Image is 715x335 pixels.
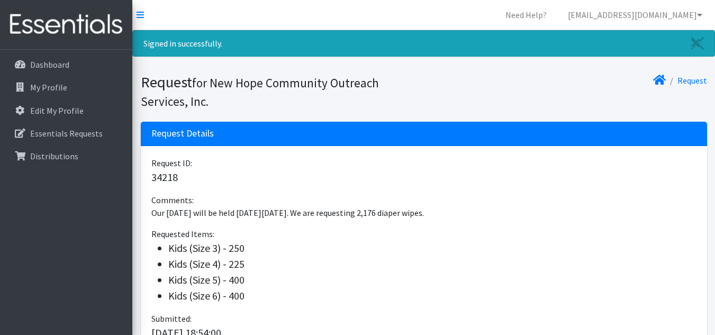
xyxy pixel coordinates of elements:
a: Edit My Profile [4,100,128,121]
p: Essentials Requests [30,128,103,139]
p: Edit My Profile [30,105,84,116]
img: HumanEssentials [4,7,128,42]
a: Need Help? [497,4,555,25]
a: Request [677,75,707,86]
p: Our [DATE] will be held [DATE][DATE]. We are requesting 2,176 diaper wipes. [151,206,696,219]
span: Requested Items: [151,229,214,239]
a: Close [681,31,714,56]
a: Essentials Requests [4,123,128,144]
h3: Request Details [151,128,214,139]
li: Kids (Size 3) - 250 [168,240,696,256]
li: Kids (Size 4) - 225 [168,256,696,272]
div: Signed in successfully. [132,30,715,57]
a: My Profile [4,77,128,98]
small: for New Hope Community Outreach Services, Inc. [141,75,379,109]
h1: Request [141,73,420,110]
p: 34218 [151,169,696,185]
li: Kids (Size 6) - 400 [168,288,696,304]
a: Dashboard [4,54,128,75]
p: My Profile [30,82,67,93]
a: [EMAIL_ADDRESS][DOMAIN_NAME] [559,4,711,25]
span: Comments: [151,195,194,205]
li: Kids (Size 5) - 400 [168,272,696,288]
p: Dashboard [30,59,69,70]
p: Distributions [30,151,78,161]
span: Request ID: [151,158,192,168]
span: Submitted: [151,313,192,324]
a: Distributions [4,146,128,167]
